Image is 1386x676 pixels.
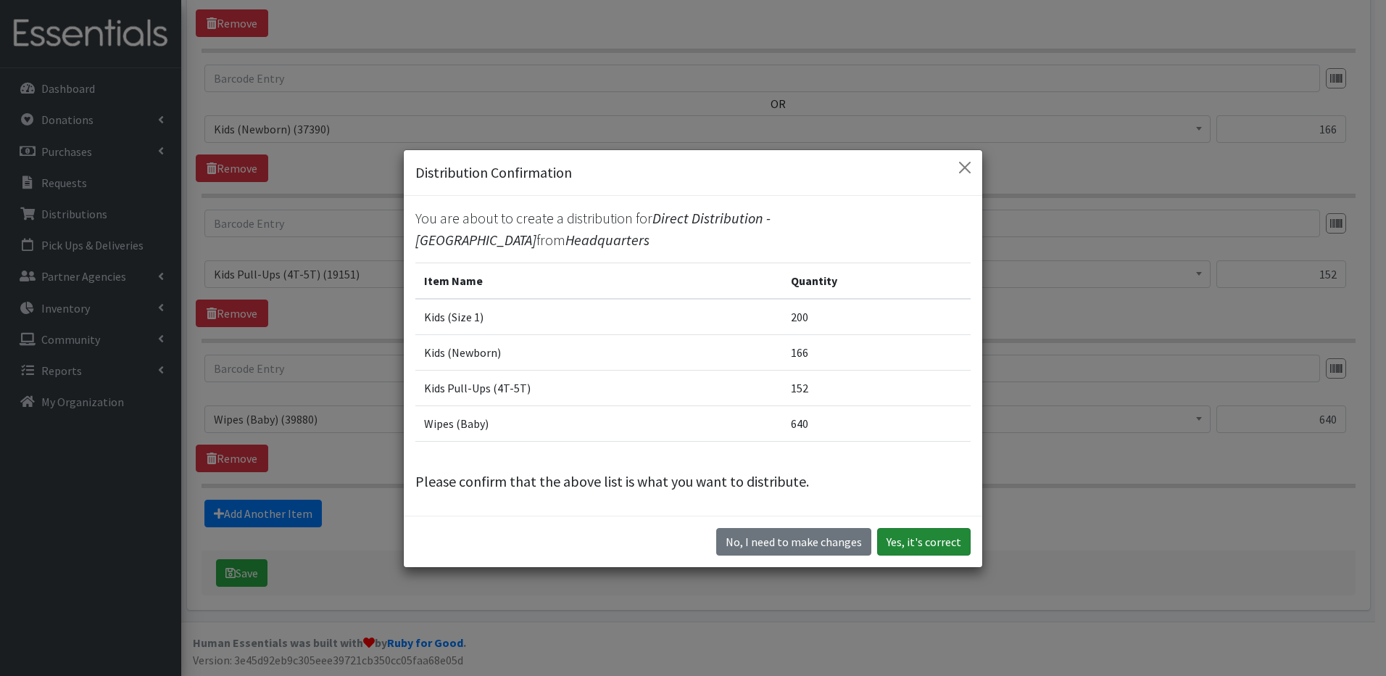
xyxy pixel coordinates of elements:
td: Kids (Size 1) [415,299,782,335]
td: Wipes (Baby) [415,405,782,441]
p: Please confirm that the above list is what you want to distribute. [415,471,971,492]
td: 200 [782,299,971,335]
span: Headquarters [565,231,650,249]
button: Yes, it's correct [877,528,971,556]
td: 152 [782,370,971,405]
td: 640 [782,405,971,441]
td: 166 [782,334,971,370]
th: Quantity [782,263,971,299]
th: Item Name [415,263,782,299]
td: Kids Pull-Ups (4T-5T) [415,370,782,405]
h5: Distribution Confirmation [415,162,572,184]
td: Kids (Newborn) [415,334,782,370]
span: Direct Distribution - [GEOGRAPHIC_DATA] [415,209,771,249]
button: Close [953,156,976,179]
p: You are about to create a distribution for from [415,207,971,251]
button: No I need to make changes [716,528,871,556]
